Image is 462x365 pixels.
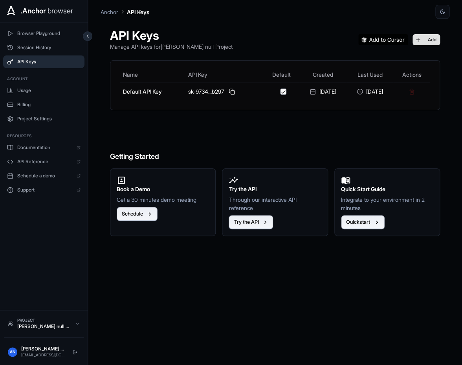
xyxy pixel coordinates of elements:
span: API Keys [17,59,81,65]
img: Add anchorbrowser MCP server to Cursor [358,34,408,45]
span: Usage [17,87,81,94]
a: Support [3,184,84,196]
button: Try the API [229,215,273,229]
h3: Resources [7,133,81,139]
th: Last Used [346,67,394,83]
h6: Getting Started [110,120,440,162]
button: Browser Playground [3,27,84,40]
h3: Account [7,76,81,82]
span: Browser Playground [17,30,81,37]
span: Support [17,187,73,193]
p: Manage API keys for [PERSON_NAME] null Project [110,42,233,51]
p: Get a 30 minutes demo meeting [117,195,209,204]
p: API Keys [127,8,149,16]
p: Integrate to your environment in 2 minutes [341,195,433,212]
p: Anchor [101,8,118,16]
nav: breadcrumb [101,7,149,16]
h2: Book a Demo [117,185,209,194]
button: API Keys [3,55,84,68]
th: API Key [185,67,264,83]
div: [PERSON_NAME] null Project [17,323,71,330]
a: Documentation [3,141,84,154]
button: Quickstart [341,215,385,229]
div: [DATE] [302,88,343,96]
th: Actions [393,67,430,83]
span: browser [48,6,73,17]
button: Copy API key [227,87,236,96]
th: Name [120,67,185,83]
p: Through our interactive API reference [229,195,321,212]
a: API Reference [3,155,84,168]
button: Project[PERSON_NAME] null Project [4,314,84,333]
span: Project Settings [17,116,81,122]
span: Session History [17,44,81,51]
span: Schedule a demo [17,173,73,179]
button: Logout [70,347,80,357]
span: Billing [17,101,81,108]
button: Add [412,34,440,45]
th: Created [299,67,346,83]
h2: Quick Start Guide [341,185,433,194]
div: [PERSON_NAME] null [21,346,66,352]
span: API Reference [17,159,73,165]
img: Anchor Icon [5,5,17,17]
span: .Anchor [20,6,46,17]
button: Schedule [117,207,158,221]
div: Project [17,317,71,323]
div: [EMAIL_ADDRESS][DOMAIN_NAME] [21,352,66,358]
td: Default API Key [120,83,185,100]
button: Session History [3,41,84,54]
div: sk-9734...b297 [188,87,260,96]
a: Schedule a demo [3,170,84,182]
h1: API Keys [110,28,233,42]
span: Documentation [17,144,73,151]
h2: Try the API [229,185,321,194]
span: AN [10,349,15,355]
th: Default [264,67,299,83]
button: Project Settings [3,112,84,125]
button: Collapse sidebar [83,31,92,41]
div: [DATE] [350,88,390,96]
button: Usage [3,84,84,97]
button: Billing [3,98,84,111]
